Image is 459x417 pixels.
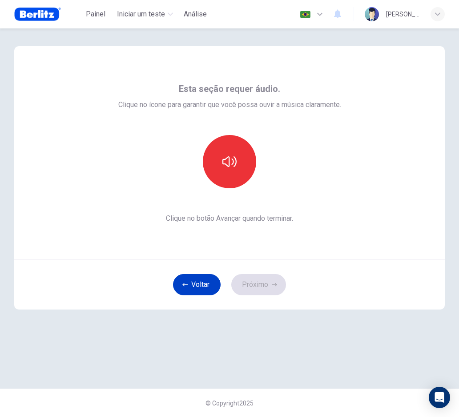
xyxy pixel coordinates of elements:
span: © Copyright 2025 [205,400,254,407]
img: Profile picture [365,7,379,21]
img: Berlitz Brasil logo [14,5,61,23]
span: Análise [184,9,207,20]
div: [PERSON_NAME] [386,9,420,20]
span: Iniciar um teste [117,9,165,20]
span: Painel [86,9,105,20]
span: Clique no ícone para garantir que você possa ouvir a música claramente. [118,99,341,110]
div: Open Intercom Messenger [429,387,450,408]
button: Voltar [173,274,221,295]
a: Berlitz Brasil logo [14,5,81,23]
div: Você precisa de uma licença para acessar este conteúdo [180,6,210,22]
span: Esta seção requer áudio. [179,82,280,96]
img: pt [300,11,311,18]
button: Análise [180,6,210,22]
button: Painel [81,6,110,22]
span: Clique no botão Avançar quando terminar. [118,213,341,224]
button: Iniciar um teste [113,6,177,22]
